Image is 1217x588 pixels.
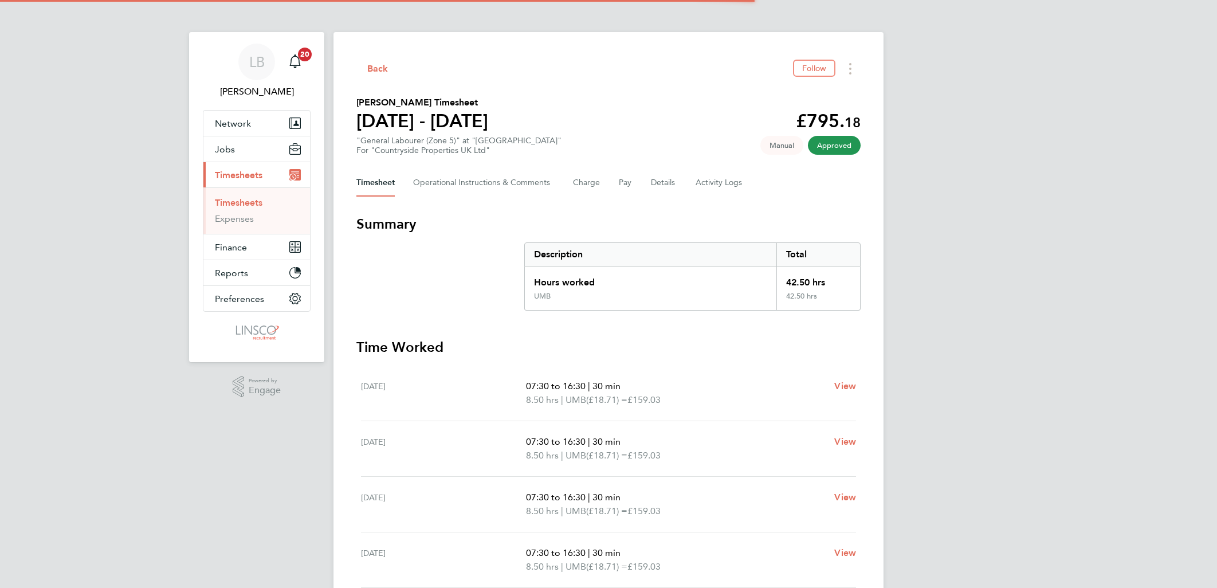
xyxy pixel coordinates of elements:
button: Charge [573,169,600,197]
span: | [588,492,590,503]
span: 07:30 to 16:30 [526,436,586,447]
span: Follow [802,63,826,73]
button: Activity Logs [696,169,744,197]
span: (£18.71) = [586,450,627,461]
span: UMB [566,393,586,407]
div: Timesheets [203,187,310,234]
span: | [561,394,563,405]
button: Preferences [203,286,310,311]
span: (£18.71) = [586,394,627,405]
button: Timesheets [203,162,310,187]
div: UMB [534,292,551,301]
span: This timesheet was manually created. [760,136,803,155]
a: Expenses [215,213,254,224]
button: Details [651,169,677,197]
span: UMB [566,504,586,518]
button: Reports [203,260,310,285]
span: (£18.71) = [586,561,627,572]
button: Timesheets Menu [840,60,861,77]
span: Jobs [215,144,235,155]
h2: [PERSON_NAME] Timesheet [356,96,488,109]
button: Operational Instructions & Comments [413,169,555,197]
span: 18 [845,114,861,131]
span: Powered by [249,376,281,386]
span: 07:30 to 16:30 [526,547,586,558]
button: Timesheet [356,169,395,197]
span: Back [367,62,388,76]
span: £159.03 [627,561,661,572]
span: 30 min [592,547,621,558]
a: LB[PERSON_NAME] [203,44,311,99]
span: 07:30 to 16:30 [526,381,586,391]
a: 20 [284,44,307,80]
a: Powered byEngage [233,376,281,398]
img: linsco-logo-retina.png [233,323,280,342]
span: View [834,381,856,391]
a: View [834,546,856,560]
div: "General Labourer (Zone 5)" at "[GEOGRAPHIC_DATA]" [356,136,562,155]
span: 8.50 hrs [526,394,559,405]
span: View [834,492,856,503]
span: | [588,381,590,391]
button: Follow [793,60,835,77]
button: Finance [203,234,310,260]
a: View [834,435,856,449]
div: [DATE] [361,491,526,518]
div: Description [525,243,776,266]
span: | [588,436,590,447]
span: View [834,436,856,447]
span: (£18.71) = [586,505,627,516]
button: Network [203,111,310,136]
span: £159.03 [627,450,661,461]
h3: Summary [356,215,861,233]
a: View [834,491,856,504]
div: [DATE] [361,379,526,407]
span: £159.03 [627,505,661,516]
span: | [561,450,563,461]
div: 42.50 hrs [776,266,860,292]
a: Go to home page [203,323,311,342]
span: Network [215,118,251,129]
span: UMB [566,449,586,462]
span: | [561,505,563,516]
span: 30 min [592,436,621,447]
span: 07:30 to 16:30 [526,492,586,503]
span: Engage [249,386,281,395]
span: 30 min [592,381,621,391]
div: For "Countryside Properties UK Ltd" [356,146,562,155]
span: | [588,547,590,558]
span: 8.50 hrs [526,505,559,516]
span: 30 min [592,492,621,503]
span: Reports [215,268,248,279]
span: £159.03 [627,394,661,405]
span: UMB [566,560,586,574]
span: 8.50 hrs [526,450,559,461]
div: 42.50 hrs [776,292,860,310]
span: | [561,561,563,572]
span: 8.50 hrs [526,561,559,572]
button: Jobs [203,136,310,162]
h3: Time Worked [356,338,861,356]
span: This timesheet has been approved. [808,136,861,155]
div: [DATE] [361,435,526,462]
span: View [834,547,856,558]
div: Summary [524,242,861,311]
div: Hours worked [525,266,776,292]
app-decimal: £795. [796,110,861,132]
nav: Main navigation [189,32,324,362]
button: Pay [619,169,633,197]
span: Timesheets [215,170,262,181]
span: 20 [298,48,312,61]
span: Lauren Butler [203,85,311,99]
a: View [834,379,856,393]
span: LB [249,54,265,69]
button: Back [356,61,388,76]
a: Timesheets [215,197,262,208]
h1: [DATE] - [DATE] [356,109,488,132]
div: Total [776,243,860,266]
div: [DATE] [361,546,526,574]
span: Preferences [215,293,264,304]
span: Finance [215,242,247,253]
